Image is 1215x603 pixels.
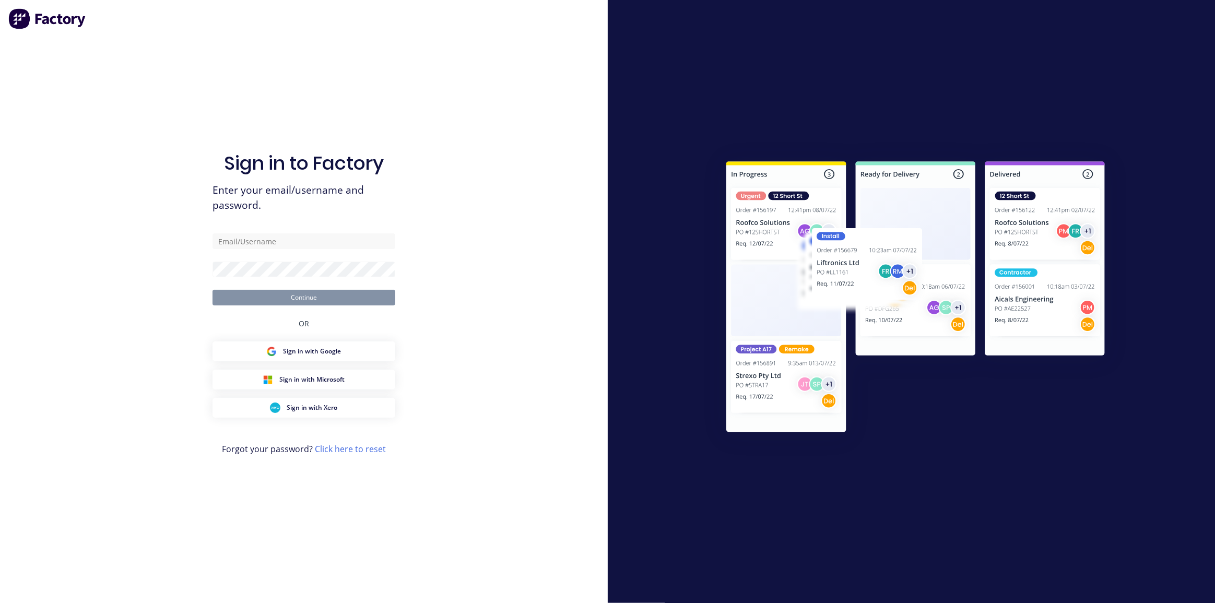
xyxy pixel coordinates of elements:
span: Forgot your password? [222,443,386,455]
span: Enter your email/username and password. [213,183,395,213]
button: Google Sign inSign in with Google [213,341,395,361]
a: Click here to reset [315,443,386,455]
img: Sign in [703,140,1128,457]
button: Microsoft Sign inSign in with Microsoft [213,370,395,389]
img: Factory [8,8,87,29]
button: Xero Sign inSign in with Xero [213,398,395,418]
span: Sign in with Microsoft [279,375,345,384]
img: Xero Sign in [270,403,280,413]
img: Microsoft Sign in [263,374,273,385]
span: Sign in with Xero [287,403,337,412]
img: Google Sign in [266,346,277,357]
span: Sign in with Google [283,347,341,356]
input: Email/Username [213,233,395,249]
div: OR [299,305,309,341]
h1: Sign in to Factory [224,152,384,174]
button: Continue [213,290,395,305]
